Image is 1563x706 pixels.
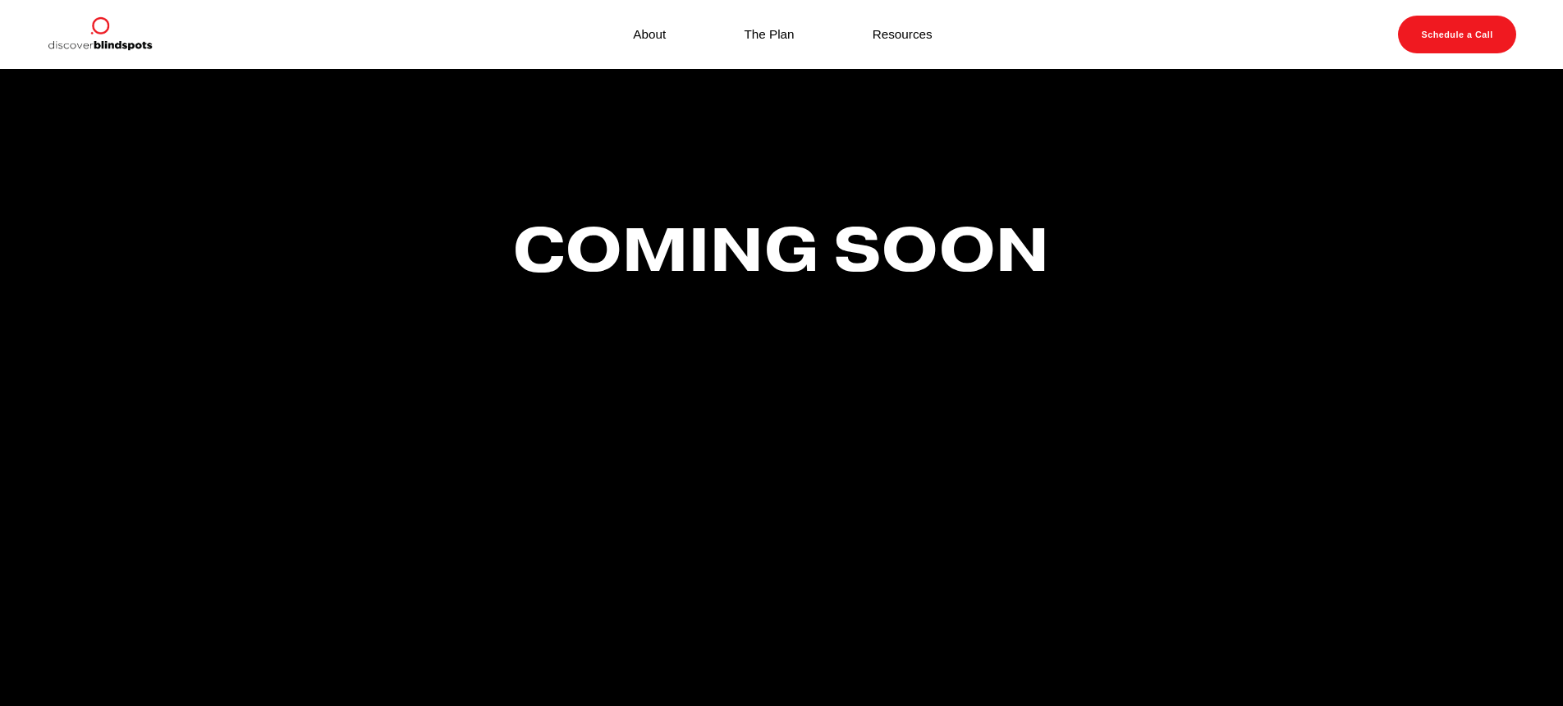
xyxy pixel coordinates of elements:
img: Discover Blind Spots [47,16,152,53]
a: The Plan [744,23,794,45]
h1: Coming Soon [478,217,1084,282]
a: Resources [873,23,933,45]
a: About [633,23,666,45]
a: Schedule a Call [1398,16,1516,53]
